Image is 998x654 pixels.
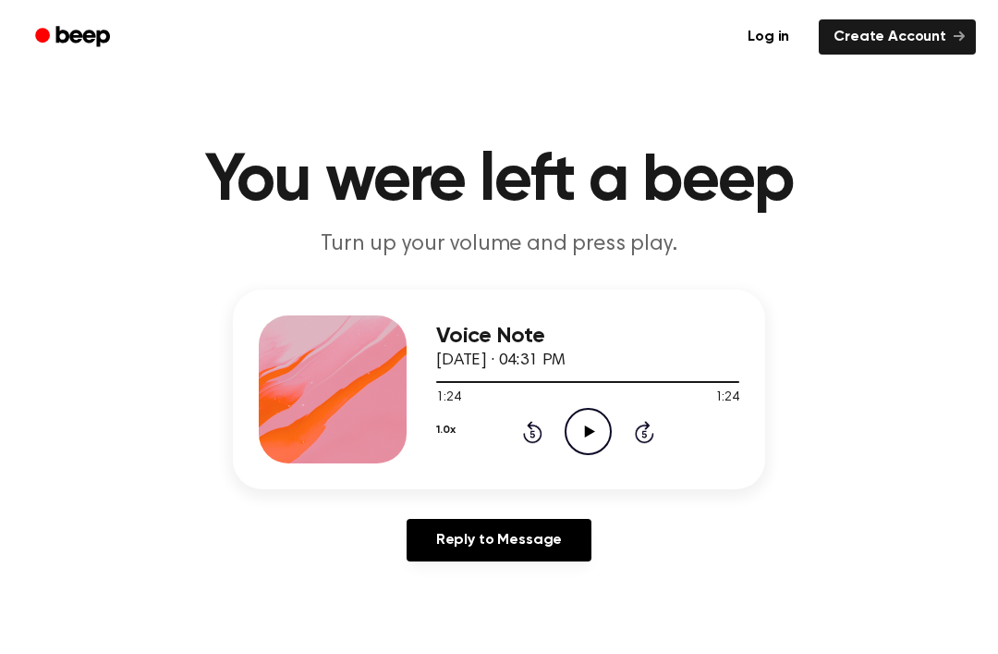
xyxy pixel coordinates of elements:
p: Turn up your volume and press play. [144,229,854,260]
a: Create Account [819,19,976,55]
span: 1:24 [715,389,739,408]
a: Reply to Message [407,519,591,561]
a: Log in [729,16,808,58]
h1: You were left a beep [26,148,972,215]
h3: Voice Note [436,324,739,349]
button: 1.0x [436,414,455,446]
span: 1:24 [436,389,460,408]
a: Beep [22,19,127,56]
span: [DATE] · 04:31 PM [436,352,566,369]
